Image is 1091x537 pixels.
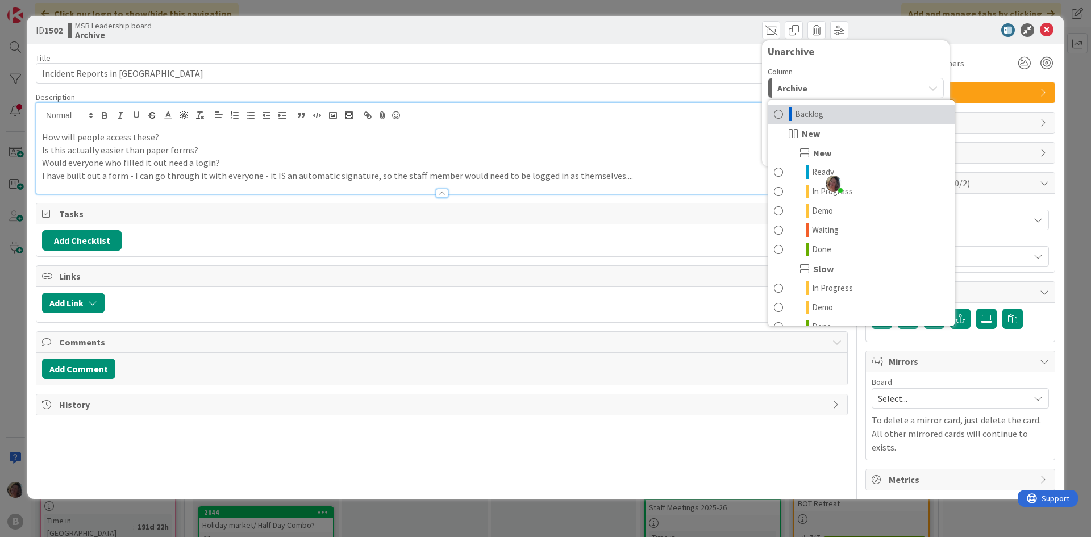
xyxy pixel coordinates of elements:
span: Slow [813,262,834,276]
p: To delete a mirror card, just delete the card. All other mirrored cards will continue to exists. [872,413,1049,454]
a: Backlog [768,105,955,124]
button: Add Link [42,293,105,313]
b: 1502 [44,24,63,36]
button: Add Comment [42,359,115,379]
b: Archive [75,30,152,39]
input: type card name here... [36,63,848,84]
span: Administration [889,86,1034,99]
span: Comments [59,335,827,349]
span: Tasks [59,207,827,220]
button: Add Checklist [42,230,122,251]
span: Demo [812,204,833,218]
a: Ready [768,163,955,182]
p: Is this actually easier than paper forms? [42,144,842,157]
span: Links [59,269,827,283]
span: Done [812,320,831,334]
span: Custom Fields [889,176,1034,190]
span: Mirrors [889,355,1034,368]
span: Attachments [889,285,1034,299]
span: History [59,398,827,411]
span: MSB Leadership board [75,21,152,30]
span: ( 0/2 ) [951,177,970,189]
p: How will people access these? [42,131,842,144]
span: Waiting [812,223,839,237]
span: In Progress [812,185,853,198]
span: New [802,127,820,140]
span: Demo [812,301,833,314]
a: Demo [768,298,955,317]
div: Archive [768,99,955,327]
p: Would everyone who filled it out need a login? [42,156,842,169]
span: Block [889,146,1034,160]
p: I have built out a form - I can go through it with everyone - it IS an automatic signature, so th... [42,169,842,182]
span: Board [872,378,892,386]
a: Done [768,240,955,259]
div: Priority [872,236,1049,244]
img: kNie0WSz1rrQsgddM5JO8qitEA2osmnc.jpg [826,176,842,192]
span: In Progress [812,281,853,295]
span: Support [24,2,52,15]
span: Column [768,68,793,76]
span: Metrics [889,473,1034,486]
span: New [813,146,831,160]
label: Title [36,53,51,63]
span: Archive [777,81,807,95]
div: Size [872,199,1049,207]
a: Waiting [768,220,955,240]
a: In Progress [768,182,955,201]
button: Archive [768,78,944,98]
a: Done [768,317,955,336]
span: Done [812,243,831,256]
a: In Progress [768,278,955,298]
span: Description [36,92,75,102]
span: Backlog [795,107,823,121]
span: Select... [878,390,1023,406]
span: Ready [812,165,834,179]
span: ID [36,23,63,37]
div: Unarchive [768,46,944,57]
span: Dates [889,116,1034,130]
a: Demo [768,201,955,220]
